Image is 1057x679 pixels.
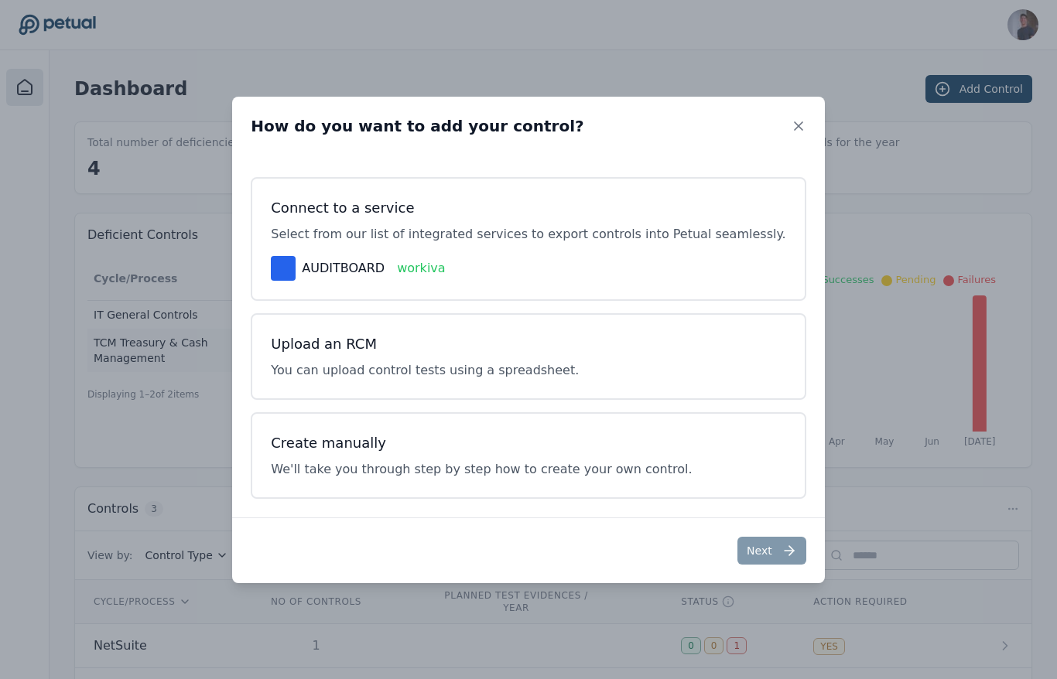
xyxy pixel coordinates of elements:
p: You can upload control tests using a spreadsheet. [271,361,579,380]
h3: Upload an RCM [271,333,579,355]
p: Select from our list of integrated services to export controls into Petual seamlessly. [271,225,785,244]
span: workiva [397,259,445,278]
p: We'll take you through step by step how to create your own control. [271,460,785,479]
button: Next [737,537,806,565]
h3: Create manually [271,432,785,454]
span: AUDITBOARD [302,259,385,278]
h3: Connect to a service [271,197,785,219]
h2: How do you want to add your control? [251,115,583,137]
